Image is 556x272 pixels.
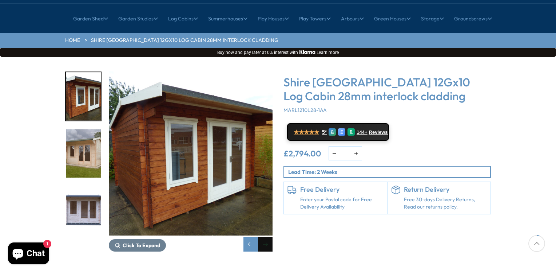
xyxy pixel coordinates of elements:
[73,9,108,28] a: Garden Shed
[454,9,492,28] a: Groundscrews
[299,9,331,28] a: Play Towers
[338,128,345,136] div: E
[6,242,51,266] inbox-online-store-chat: Shopify online store chat
[208,9,247,28] a: Summerhouses
[404,196,487,210] p: Free 30-days Delivery Returns, Read our returns policy.
[421,9,444,28] a: Storage
[66,129,101,178] img: Marlborough1_4_-Recovered_0cedafef-55a9-4a54-8948-ddd76ea245d9_200x200.jpg
[91,37,278,44] a: Shire [GEOGRAPHIC_DATA] 12Gx10 Log Cabin 28mm interlock cladding
[243,237,258,252] div: Previous slide
[66,72,101,121] img: Marlborough_11_0286c2a1-8bba-42c4-a94d-6282b60679f0_200x200.jpg
[65,129,102,179] div: 6 / 16
[65,186,102,236] div: 7 / 16
[287,123,389,141] a: ★★★★★ 5* G E R 144+ Reviews
[288,168,490,176] p: Lead Time: 2 Weeks
[329,128,336,136] div: G
[300,196,384,210] a: Enter your Postal code for Free Delivery Availability
[300,186,384,194] h6: Free Delivery
[123,242,160,249] span: Click To Expand
[258,9,289,28] a: Play Houses
[283,75,491,103] h3: Shire [GEOGRAPHIC_DATA] 12Gx10 Log Cabin 28mm interlock cladding
[347,128,355,136] div: R
[65,71,102,121] div: 5 / 16
[283,149,321,158] ins: £2,794.00
[65,37,80,44] a: HOME
[66,186,101,235] img: Marlborough12gx10_white_0000_4c310f97-7a65-48a6-907d-1f6573b0d09f_200x200.jpg
[404,186,487,194] h6: Return Delivery
[258,237,273,252] div: Next slide
[283,107,327,113] span: MARL1210L28-1AA
[118,9,158,28] a: Garden Studios
[109,71,273,252] div: 5 / 16
[294,129,319,136] span: ★★★★★
[109,71,273,236] img: Shire Marlborough 12Gx10 Log Cabin 28mm interlock cladding - Best Shed
[369,129,388,135] span: Reviews
[109,239,166,252] button: Click To Expand
[357,129,367,135] span: 144+
[341,9,364,28] a: Arbours
[374,9,411,28] a: Green Houses
[168,9,198,28] a: Log Cabins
